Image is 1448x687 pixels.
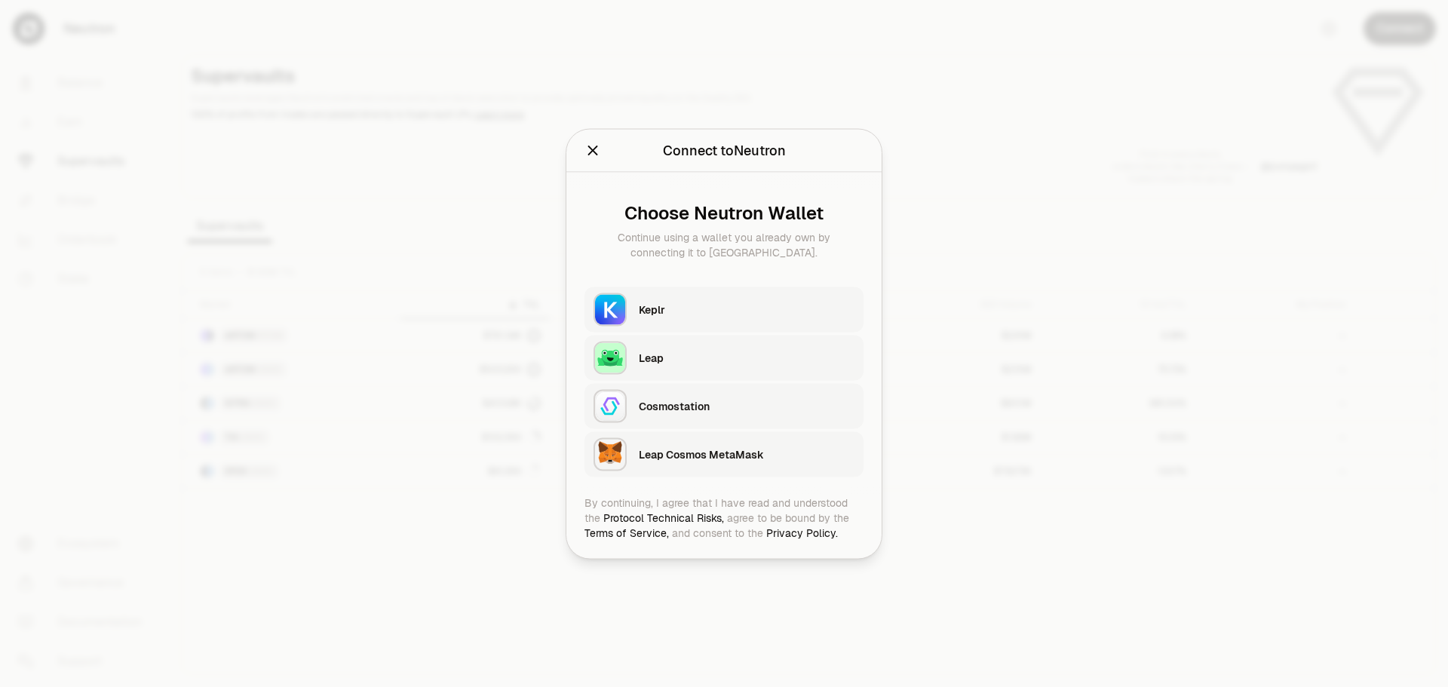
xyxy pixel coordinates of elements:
div: Choose Neutron Wallet [597,202,851,223]
button: CosmostationCosmostation [584,383,864,428]
div: Leap [639,350,854,365]
img: Keplr [594,293,627,326]
button: LeapLeap [584,335,864,380]
img: Leap Cosmos MetaMask [594,437,627,471]
a: Protocol Technical Risks, [603,511,724,524]
div: By continuing, I agree that I have read and understood the agree to be bound by the and consent t... [584,495,864,540]
img: Leap [594,341,627,374]
button: Leap Cosmos MetaMaskLeap Cosmos MetaMask [584,431,864,477]
div: Leap Cosmos MetaMask [639,446,854,462]
div: Continue using a wallet you already own by connecting it to [GEOGRAPHIC_DATA]. [597,229,851,259]
img: Cosmostation [594,389,627,422]
a: Privacy Policy. [766,526,838,539]
div: Cosmostation [639,398,854,413]
button: Close [584,140,601,161]
div: Connect to Neutron [663,140,786,161]
div: Keplr [639,302,854,317]
a: Terms of Service, [584,526,669,539]
button: KeplrKeplr [584,287,864,332]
